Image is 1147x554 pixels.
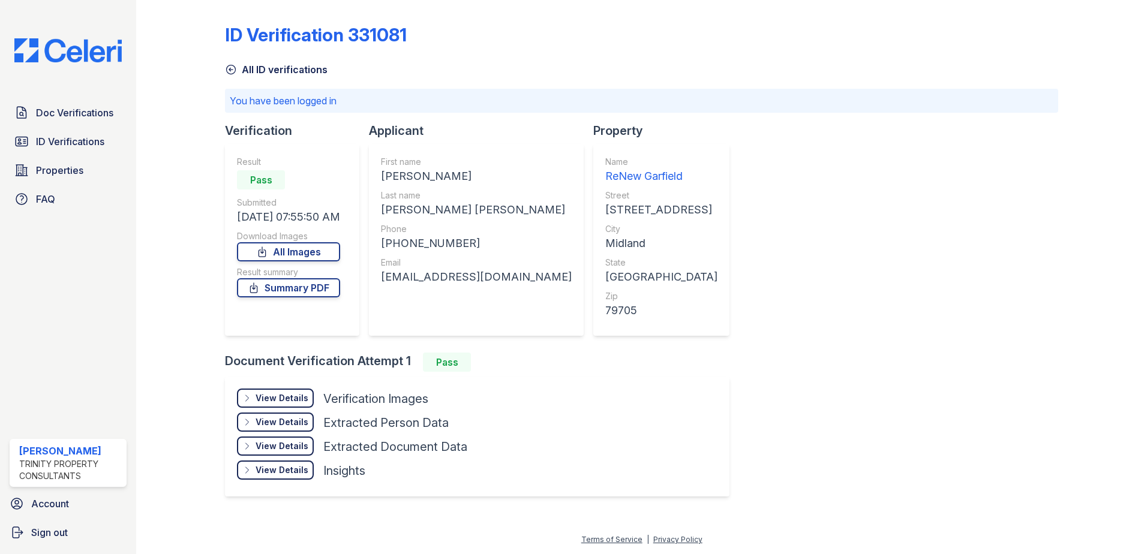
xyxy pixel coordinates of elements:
[605,269,717,285] div: [GEOGRAPHIC_DATA]
[10,187,127,211] a: FAQ
[605,235,717,252] div: Midland
[381,168,572,185] div: [PERSON_NAME]
[381,156,572,168] div: First name
[225,122,369,139] div: Verification
[381,235,572,252] div: [PHONE_NUMBER]
[237,197,340,209] div: Submitted
[225,62,328,77] a: All ID verifications
[323,414,449,431] div: Extracted Person Data
[36,134,104,149] span: ID Verifications
[381,257,572,269] div: Email
[653,535,702,544] a: Privacy Policy
[381,269,572,285] div: [EMAIL_ADDRESS][DOMAIN_NAME]
[225,24,407,46] div: ID Verification 331081
[647,535,649,544] div: |
[19,444,122,458] div: [PERSON_NAME]
[5,492,131,516] a: Account
[237,156,340,168] div: Result
[31,525,68,540] span: Sign out
[605,201,717,218] div: [STREET_ADDRESS]
[256,416,308,428] div: View Details
[381,189,572,201] div: Last name
[237,278,340,297] a: Summary PDF
[5,38,131,62] img: CE_Logo_Blue-a8612792a0a2168367f1c8372b55b34899dd931a85d93a1a3d3e32e68fde9ad4.png
[581,535,642,544] a: Terms of Service
[31,496,69,511] span: Account
[605,156,717,168] div: Name
[605,302,717,319] div: 79705
[605,156,717,185] a: Name ReNew Garfield
[381,223,572,235] div: Phone
[423,353,471,372] div: Pass
[605,257,717,269] div: State
[323,462,365,479] div: Insights
[237,209,340,225] div: [DATE] 07:55:50 AM
[10,158,127,182] a: Properties
[593,122,739,139] div: Property
[225,353,739,372] div: Document Verification Attempt 1
[605,290,717,302] div: Zip
[19,458,122,482] div: Trinity Property Consultants
[10,130,127,153] a: ID Verifications
[256,464,308,476] div: View Details
[369,122,593,139] div: Applicant
[230,94,1053,108] p: You have been logged in
[237,230,340,242] div: Download Images
[323,438,467,455] div: Extracted Document Data
[237,242,340,261] a: All Images
[36,192,55,206] span: FAQ
[256,392,308,404] div: View Details
[10,101,127,125] a: Doc Verifications
[237,266,340,278] div: Result summary
[5,520,131,544] a: Sign out
[605,189,717,201] div: Street
[256,440,308,452] div: View Details
[237,170,285,189] div: Pass
[36,163,83,177] span: Properties
[605,168,717,185] div: ReNew Garfield
[323,390,428,407] div: Verification Images
[36,106,113,120] span: Doc Verifications
[605,223,717,235] div: City
[381,201,572,218] div: [PERSON_NAME] [PERSON_NAME]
